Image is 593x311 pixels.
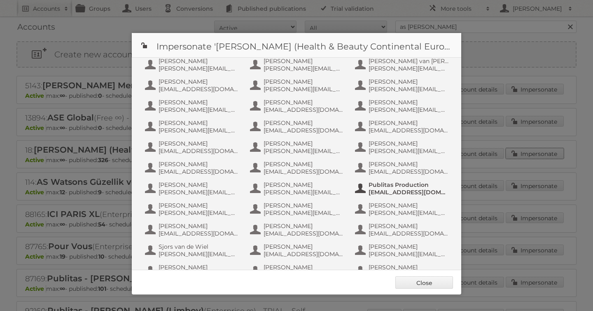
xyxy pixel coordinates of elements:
span: [EMAIL_ADDRESS][DOMAIN_NAME] [264,106,343,113]
button: [PERSON_NAME] [PERSON_NAME][EMAIL_ADDRESS][DOMAIN_NAME] [354,201,451,217]
button: [PERSON_NAME] [EMAIL_ADDRESS][DOMAIN_NAME] [144,263,241,279]
span: [PERSON_NAME][EMAIL_ADDRESS][DOMAIN_NAME] [159,127,238,134]
button: [PERSON_NAME] [PERSON_NAME][EMAIL_ADDRESS][DOMAIN_NAME] [144,118,241,135]
span: [EMAIL_ADDRESS][DOMAIN_NAME] [264,127,343,134]
span: Publitas Production [369,181,448,188]
span: [PERSON_NAME] [264,78,343,85]
button: [PERSON_NAME] [EMAIL_ADDRESS][DOMAIN_NAME] [249,221,346,238]
span: [PERSON_NAME] [264,181,343,188]
span: [PERSON_NAME][EMAIL_ADDRESS][DOMAIN_NAME] [369,209,448,217]
span: [PERSON_NAME][EMAIL_ADDRESS][DOMAIN_NAME] [159,209,238,217]
span: [PERSON_NAME][EMAIL_ADDRESS][DOMAIN_NAME] [159,250,238,258]
span: [PERSON_NAME][EMAIL_ADDRESS][DOMAIN_NAME] [264,209,343,217]
span: [PERSON_NAME][EMAIL_ADDRESS][DOMAIN_NAME] [159,65,238,72]
button: [PERSON_NAME] [PERSON_NAME][EMAIL_ADDRESS][DOMAIN_NAME] [354,98,451,114]
span: [PERSON_NAME][EMAIL_ADDRESS][DOMAIN_NAME] [264,147,343,155]
button: Publitas Production [EMAIL_ADDRESS][DOMAIN_NAME] [354,180,451,197]
span: [PERSON_NAME][EMAIL_ADDRESS][DOMAIN_NAME] [264,85,343,93]
button: [PERSON_NAME] [PERSON_NAME][EMAIL_ADDRESS][DOMAIN_NAME] [354,139,451,155]
span: [PERSON_NAME] [159,160,238,168]
span: [PERSON_NAME] [369,202,448,209]
span: [PERSON_NAME] [369,222,448,230]
span: [EMAIL_ADDRESS][DOMAIN_NAME] [369,127,448,134]
button: [PERSON_NAME] [PERSON_NAME][EMAIL_ADDRESS][DOMAIN_NAME] [144,180,241,197]
span: [PERSON_NAME] [369,243,448,250]
h1: Impersonate '[PERSON_NAME] (Health & Beauty Continental Europe) B.V.' [132,33,461,58]
span: [EMAIL_ADDRESS][DOMAIN_NAME] [369,188,448,196]
span: [PERSON_NAME] [369,264,448,271]
button: [PERSON_NAME] [EMAIL_ADDRESS][DOMAIN_NAME] [249,160,346,176]
span: [PERSON_NAME] van [PERSON_NAME] [369,57,448,65]
button: [PERSON_NAME] [EMAIL_ADDRESS][DOMAIN_NAME] [249,242,346,259]
button: [PERSON_NAME] [EMAIL_ADDRESS][DOMAIN_NAME] [249,98,346,114]
span: [PERSON_NAME] [159,181,238,188]
span: [PERSON_NAME] [159,78,238,85]
span: [EMAIL_ADDRESS][DOMAIN_NAME] [159,230,238,237]
span: [PERSON_NAME] [159,202,238,209]
button: [PERSON_NAME] [PERSON_NAME][EMAIL_ADDRESS][DOMAIN_NAME] [249,57,346,73]
button: [PERSON_NAME] [PERSON_NAME][EMAIL_ADDRESS][DOMAIN_NAME] [249,201,346,217]
button: [PERSON_NAME] [PERSON_NAME][EMAIL_ADDRESS][DOMAIN_NAME] [144,98,241,114]
span: [PERSON_NAME] [369,140,448,147]
span: [PERSON_NAME][EMAIL_ADDRESS][DOMAIN_NAME] [159,106,238,113]
button: [PERSON_NAME] [PERSON_NAME][EMAIL_ADDRESS][DOMAIN_NAME] [354,77,451,94]
button: [PERSON_NAME] [EMAIL_ADDRESS][DOMAIN_NAME] [144,77,241,94]
span: [EMAIL_ADDRESS][DOMAIN_NAME] [264,230,343,237]
button: [PERSON_NAME] [EMAIL_ADDRESS][DOMAIN_NAME] [354,160,451,176]
span: [EMAIL_ADDRESS][DOMAIN_NAME] [369,168,448,175]
button: [PERSON_NAME] [EMAIL_ADDRESS][DOMAIN_NAME] [144,221,241,238]
span: [PERSON_NAME][EMAIL_ADDRESS][DOMAIN_NAME] [369,85,448,93]
button: [PERSON_NAME] [EMAIL_ADDRESS][DOMAIN_NAME] [354,118,451,135]
button: [PERSON_NAME] [EMAIL_ADDRESS][DOMAIN_NAME] [354,221,451,238]
span: [PERSON_NAME] [264,140,343,147]
span: [PERSON_NAME][EMAIL_ADDRESS][DOMAIN_NAME] [264,65,343,72]
span: [PERSON_NAME] [369,99,448,106]
button: Sjors van de Wiel [PERSON_NAME][EMAIL_ADDRESS][DOMAIN_NAME] [144,242,241,259]
span: [PERSON_NAME][EMAIL_ADDRESS][DOMAIN_NAME] [369,106,448,113]
span: [PERSON_NAME] [264,99,343,106]
span: [PERSON_NAME][EMAIL_ADDRESS][DOMAIN_NAME] [369,65,448,72]
span: [PERSON_NAME] [159,99,238,106]
button: [PERSON_NAME] [EMAIL_ADDRESS][DOMAIN_NAME] [144,139,241,155]
span: [EMAIL_ADDRESS][DOMAIN_NAME] [159,147,238,155]
span: [PERSON_NAME][EMAIL_ADDRESS][DOMAIN_NAME] [369,147,448,155]
span: [EMAIL_ADDRESS][DOMAIN_NAME] [369,230,448,237]
span: [PERSON_NAME] [264,57,343,65]
span: [PERSON_NAME] [264,119,343,127]
button: [PERSON_NAME] [EMAIL_ADDRESS][DOMAIN_NAME] [249,118,346,135]
span: [PERSON_NAME] [159,140,238,147]
span: [PERSON_NAME] [369,160,448,168]
button: [PERSON_NAME] [PERSON_NAME][EMAIL_ADDRESS][DOMAIN_NAME] [249,180,346,197]
span: [PERSON_NAME] [264,160,343,168]
span: [EMAIL_ADDRESS][DOMAIN_NAME] [264,168,343,175]
a: Close [395,276,453,289]
button: [PERSON_NAME] van [PERSON_NAME] [PERSON_NAME][EMAIL_ADDRESS][DOMAIN_NAME] [354,57,451,73]
span: [PERSON_NAME] [264,243,343,250]
span: [PERSON_NAME][EMAIL_ADDRESS][DOMAIN_NAME] [369,250,448,258]
span: [PERSON_NAME] [264,264,343,271]
span: [EMAIL_ADDRESS][DOMAIN_NAME] [159,168,238,175]
span: [PERSON_NAME] [369,119,448,127]
button: [PERSON_NAME] [PERSON_NAME][EMAIL_ADDRESS][DOMAIN_NAME] [249,139,346,155]
span: [PERSON_NAME] [159,222,238,230]
span: [PERSON_NAME] [264,222,343,230]
span: [PERSON_NAME] [159,119,238,127]
span: [PERSON_NAME] [369,78,448,85]
button: [PERSON_NAME] [PERSON_NAME][EMAIL_ADDRESS][DOMAIN_NAME] [249,77,346,94]
button: [PERSON_NAME] [PERSON_NAME][EMAIL_ADDRESS][DOMAIN_NAME] [354,242,451,259]
button: [PERSON_NAME] [EMAIL_ADDRESS][DOMAIN_NAME] [144,160,241,176]
span: [EMAIL_ADDRESS][DOMAIN_NAME] [159,85,238,93]
span: [PERSON_NAME] [159,264,238,271]
button: [PERSON_NAME] [PERSON_NAME][EMAIL_ADDRESS][DOMAIN_NAME] [249,263,346,279]
span: [EMAIL_ADDRESS][DOMAIN_NAME] [264,250,343,258]
span: Sjors van de Wiel [159,243,238,250]
span: [PERSON_NAME] [159,57,238,65]
button: [PERSON_NAME] [PERSON_NAME][EMAIL_ADDRESS][DOMAIN_NAME] [144,201,241,217]
span: [PERSON_NAME] [264,202,343,209]
button: [PERSON_NAME] [PERSON_NAME][EMAIL_ADDRESS][DOMAIN_NAME] [144,57,241,73]
span: [PERSON_NAME][EMAIL_ADDRESS][DOMAIN_NAME] [159,188,238,196]
span: [PERSON_NAME][EMAIL_ADDRESS][DOMAIN_NAME] [264,188,343,196]
button: [PERSON_NAME] [EMAIL_ADDRESS][PERSON_NAME][DOMAIN_NAME] [354,263,451,279]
